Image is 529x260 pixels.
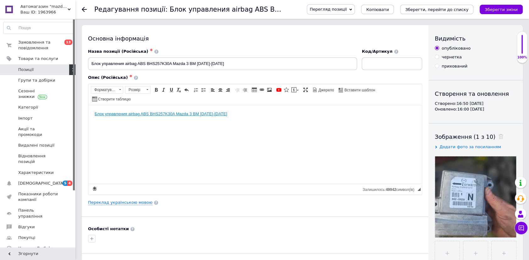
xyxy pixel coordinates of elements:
button: Копіювати [361,5,394,14]
div: Ваш ID: 1963966 [20,9,75,15]
span: Відгуки [18,224,35,230]
span: Позиції [18,67,34,73]
button: Чат з покупцем [515,222,527,234]
a: Зменшити відступ [234,86,241,93]
div: 100% Якість заповнення [517,31,527,63]
a: Зображення [266,86,273,93]
button: Зберегти зміни [480,5,523,14]
span: Показники роботи компанії [18,191,58,203]
iframe: Редактор, 456201B3-E496-4AAA-A95F-200AC6CC4E31 [88,105,422,184]
a: Вставити повідомлення [290,86,300,93]
div: Кiлькiсть символiв [363,186,417,192]
a: По правому краю [224,86,231,93]
a: Вставити/видалити маркований список [200,86,207,93]
span: Замовлення та повідомлення [18,40,58,51]
span: Каталог ProSale [18,246,52,251]
a: Джерело [311,86,335,93]
span: 13 [64,40,72,45]
a: Зробити резервну копію зараз [91,185,98,192]
div: Повернутися назад [82,7,87,12]
a: Вставити/видалити нумерований список [192,86,199,93]
span: Створити таблицю [97,97,131,102]
a: Додати відео з YouTube [275,86,282,93]
span: Панель управління [18,208,58,219]
span: Товари та послуги [18,56,58,62]
span: Код/Артикул [362,49,393,54]
span: 49942 [386,187,396,192]
span: 5 [63,181,68,186]
span: Потягніть для зміни розмірів [417,188,421,191]
i: Зберегти, перейти до списку [405,7,468,12]
div: прихований [442,63,467,69]
a: Вставити/Редагувати посилання (Ctrl+L) [258,86,265,93]
span: Додати фото за посиланням [439,144,501,149]
span: Категорії [18,105,38,110]
span: Видалені позиції [18,143,54,148]
a: Переклад українською мовою [88,200,152,205]
a: Жирний (Ctrl+B) [153,86,160,93]
input: Пошук [3,22,74,34]
div: 100% [517,55,527,60]
span: ✱ [129,74,132,78]
span: Імпорт [18,116,33,121]
b: Особисті нотатки [88,226,129,231]
span: Групи та добірки [18,78,55,83]
button: Зберегти, перейти до списку [400,5,473,14]
div: Зображення (1 з 10) [435,133,516,141]
div: Видимість [435,35,516,42]
a: Вставити іконку [283,86,290,93]
div: Створено: 16:50 [DATE] [435,101,516,106]
span: Копіювати [366,7,389,12]
a: Створити таблицю [91,95,132,102]
span: Вставити шаблон [344,88,375,93]
i: Зберегти зміни [485,7,518,12]
a: Збільшити відступ [241,86,248,93]
span: Характеристики [18,170,54,176]
a: По центру [217,86,224,93]
div: Основна інформація [88,35,422,42]
div: чернетка [442,54,462,60]
span: Розмір [125,86,144,93]
a: Підкреслений (Ctrl+U) [168,86,175,93]
span: [DEMOGRAPHIC_DATA] [18,181,65,186]
span: Сезонні знижки [18,88,58,100]
a: Максимізувати [302,86,309,93]
a: Видалити форматування [175,86,182,93]
span: ✱ [150,48,153,52]
div: Створення та оновлення [435,90,516,98]
span: Форматування [91,86,117,93]
a: Форматування [91,86,123,94]
span: Джерело [317,88,334,93]
span: Назва позиції (Російська) [88,49,148,54]
span: 4 [67,181,72,186]
a: Розмір [125,86,151,94]
a: Повернути (Ctrl+Z) [183,86,190,93]
div: опубліковано [442,46,471,51]
div: Оновлено: 16:00 [DATE] [435,106,516,112]
a: Вставити шаблон [338,86,376,93]
span: Перегляд позиції [310,7,347,12]
span: Опис (Російська) [88,75,128,80]
a: По лівому краю [209,86,216,93]
span: Відновлення позицій [18,153,58,165]
span: Покупці [18,235,35,241]
a: Таблиця [251,86,258,93]
h1: Редагування позиції: Блок управления airbag ABS BHS257K30A Mazda 3 BM 2013-2018 [94,6,405,13]
span: Автомагазин "mazda-shrot" [20,4,68,9]
input: Наприклад, H&M жіноча сукня зелена 38 розмір вечірня максі з блискітками [88,57,357,70]
a: Курсив (Ctrl+I) [160,86,167,93]
span: Акції та промокоди [18,126,58,138]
